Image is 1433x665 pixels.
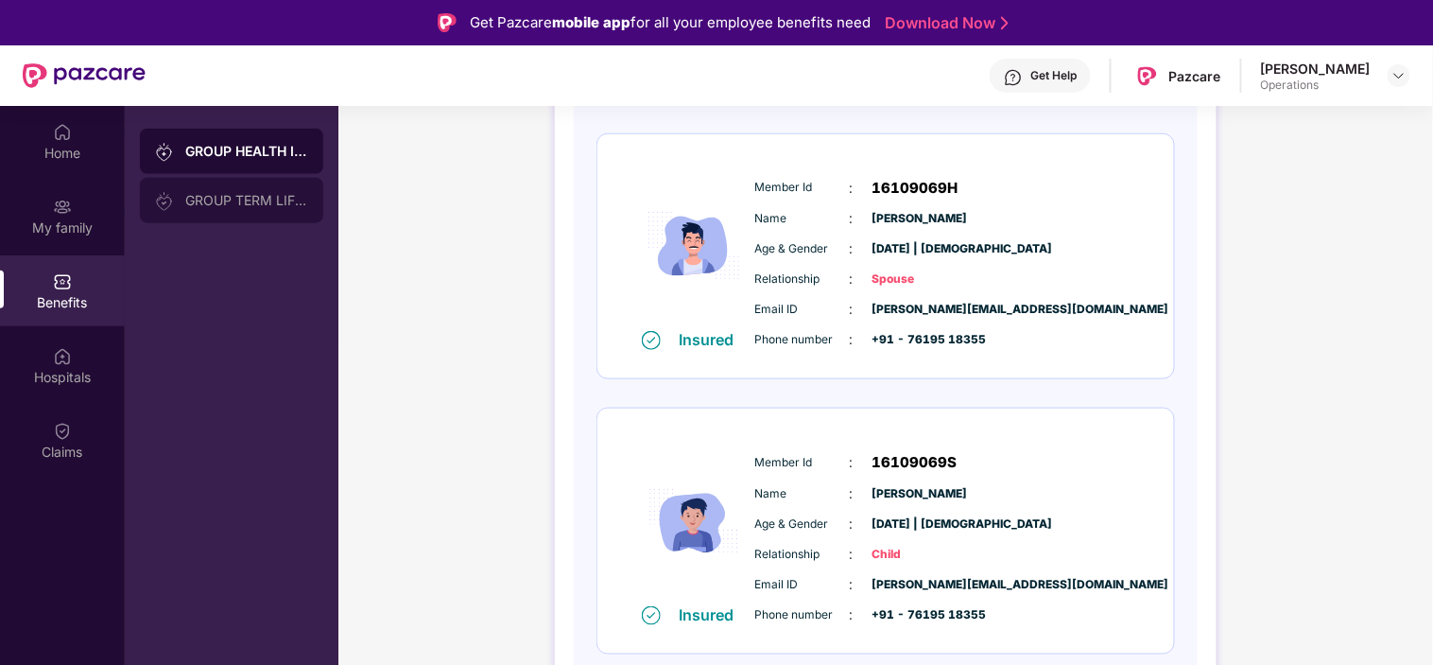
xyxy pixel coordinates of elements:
span: Spouse [872,271,967,289]
div: Get Help [1030,68,1077,83]
img: New Pazcare Logo [23,63,146,88]
img: svg+xml;base64,PHN2ZyBpZD0iSG9zcGl0YWxzIiB4bWxucz0iaHR0cDovL3d3dy53My5vcmcvMjAwMC9zdmciIHdpZHRoPS... [53,347,72,366]
span: [DATE] | [DEMOGRAPHIC_DATA] [872,516,967,534]
img: svg+xml;base64,PHN2ZyB3aWR0aD0iMjAiIGhlaWdodD0iMjAiIHZpZXdCb3g9IjAgMCAyMCAyMCIgZmlsbD0ibm9uZSIgeG... [155,192,174,211]
span: Relationship [755,271,850,289]
img: svg+xml;base64,PHN2ZyB3aWR0aD0iMjAiIGhlaWdodD0iMjAiIHZpZXdCb3g9IjAgMCAyMCAyMCIgZmlsbD0ibm9uZSIgeG... [155,143,174,162]
div: GROUP TERM LIFE INSURANCE [185,193,308,208]
span: [PERSON_NAME] [872,485,967,503]
span: : [850,269,854,289]
span: Name [755,210,850,228]
img: svg+xml;base64,PHN2ZyBpZD0iQ2xhaW0iIHhtbG5zPSJodHRwOi8vd3d3LnczLm9yZy8yMDAwL3N2ZyIgd2lkdGg9IjIwIi... [53,422,72,441]
span: Email ID [755,576,850,594]
span: [DATE] | [DEMOGRAPHIC_DATA] [872,240,967,258]
span: : [850,452,854,473]
span: Child [872,546,967,564]
a: Download Now [885,13,1003,33]
span: : [850,329,854,350]
span: : [850,574,854,595]
div: Get Pazcare for all your employee benefits need [470,11,871,34]
span: : [850,544,854,565]
div: Insured [680,605,746,624]
img: icon [637,438,751,604]
img: Logo [438,13,457,32]
img: Pazcare_Logo.png [1133,62,1161,90]
span: : [850,299,854,320]
span: [PERSON_NAME] [872,210,967,228]
span: +91 - 76195 18355 [872,606,967,624]
span: : [850,238,854,259]
div: Pazcare [1169,67,1221,85]
img: icon [637,163,751,329]
span: +91 - 76195 18355 [872,331,967,349]
span: [PERSON_NAME][EMAIL_ADDRESS][DOMAIN_NAME] [872,301,967,319]
span: [PERSON_NAME][EMAIL_ADDRESS][DOMAIN_NAME] [872,576,967,594]
span: Name [755,485,850,503]
span: Phone number [755,331,850,349]
span: Member Id [755,454,850,472]
strong: mobile app [552,13,630,31]
span: Member Id [755,179,850,197]
span: Email ID [755,301,850,319]
img: svg+xml;base64,PHN2ZyBpZD0iQmVuZWZpdHMiIHhtbG5zPSJodHRwOi8vd3d3LnczLm9yZy8yMDAwL3N2ZyIgd2lkdGg9Ij... [53,272,72,291]
img: svg+xml;base64,PHN2ZyBpZD0iSGVscC0zMngzMiIgeG1sbnM9Imh0dHA6Ly93d3cudzMub3JnLzIwMDAvc3ZnIiB3aWR0aD... [1004,68,1023,87]
span: : [850,604,854,625]
div: Operations [1261,78,1371,93]
span: : [850,208,854,229]
img: svg+xml;base64,PHN2ZyB4bWxucz0iaHR0cDovL3d3dy53My5vcmcvMjAwMC9zdmciIHdpZHRoPSIxNiIgaGVpZ2h0PSIxNi... [642,606,661,625]
span: Relationship [755,546,850,564]
img: svg+xml;base64,PHN2ZyBpZD0iSG9tZSIgeG1sbnM9Imh0dHA6Ly93d3cudzMub3JnLzIwMDAvc3ZnIiB3aWR0aD0iMjAiIG... [53,123,72,142]
img: svg+xml;base64,PHN2ZyB3aWR0aD0iMjAiIGhlaWdodD0iMjAiIHZpZXdCb3g9IjAgMCAyMCAyMCIgZmlsbD0ibm9uZSIgeG... [53,198,72,217]
img: Stroke [1001,13,1009,33]
span: : [850,483,854,504]
img: svg+xml;base64,PHN2ZyB4bWxucz0iaHR0cDovL3d3dy53My5vcmcvMjAwMC9zdmciIHdpZHRoPSIxNiIgaGVpZ2h0PSIxNi... [642,331,661,350]
span: 16109069S [872,451,958,474]
span: Phone number [755,606,850,624]
div: GROUP HEALTH INSURANCE [185,142,308,161]
span: Age & Gender [755,240,850,258]
span: : [850,178,854,199]
div: [PERSON_NAME] [1261,60,1371,78]
img: svg+xml;base64,PHN2ZyBpZD0iRHJvcGRvd24tMzJ4MzIiIHhtbG5zPSJodHRwOi8vd3d3LnczLm9yZy8yMDAwL3N2ZyIgd2... [1391,68,1407,83]
span: 16109069H [872,177,958,200]
span: : [850,514,854,534]
div: Insured [680,330,746,349]
span: Age & Gender [755,516,850,534]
